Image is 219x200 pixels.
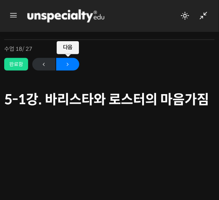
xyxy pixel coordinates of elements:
a: 대화 [55,130,108,151]
a: 다음→ [56,58,79,71]
span: 수업 18 [4,46,32,52]
span: → [56,59,79,70]
span: / 27 [22,45,32,53]
a: 설정 [108,130,161,151]
span: 설정 [130,143,140,150]
span: 홈 [26,143,31,150]
a: ←이전 [32,58,55,71]
div: 완료함 [4,58,28,71]
span: 대화 [77,143,87,150]
h1: 5-1강. 바리스타와 로스터의 마음가짐 [4,92,215,108]
span: ← [32,59,55,70]
a: 홈 [3,130,55,151]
